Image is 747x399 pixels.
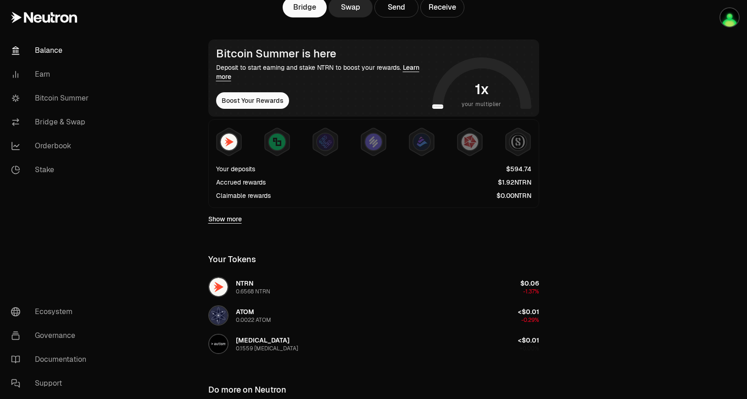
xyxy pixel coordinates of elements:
[4,348,99,371] a: Documentation
[208,383,286,396] div: Do more on Neutron
[236,308,254,316] span: ATOM
[519,345,539,352] span: +0.00%
[413,134,430,150] img: Bedrock Diamonds
[236,279,253,287] span: NTRN
[4,158,99,182] a: Stake
[216,178,266,187] div: Accrued rewards
[209,278,228,296] img: NTRN Logo
[523,288,539,295] span: -1.37%
[720,8,739,27] img: Cosmos
[203,330,545,358] button: AUTISM Logo[MEDICAL_DATA]0.1559 [MEDICAL_DATA]<$0.01+0.00%
[208,253,256,266] div: Your Tokens
[216,164,255,174] div: Your deposits
[4,110,99,134] a: Bridge & Swap
[4,62,99,86] a: Earn
[216,92,289,109] button: Boost Your Rewards
[510,134,526,150] img: Structured Points
[269,134,285,150] img: Lombard Lux
[518,336,539,344] span: <$0.01
[216,191,271,200] div: Claimable rewards
[216,47,429,60] div: Bitcoin Summer is here
[4,324,99,348] a: Governance
[317,134,334,150] img: EtherFi Points
[4,371,99,395] a: Support
[203,273,545,301] button: NTRN LogoNTRN0.6568 NTRN$0.06-1.37%
[221,134,237,150] img: NTRN
[208,214,242,224] a: Show more
[462,100,502,109] span: your multiplier
[216,63,429,81] div: Deposit to start earning and stake NTRN to boost your rewards.
[236,316,271,324] div: 0.0022 ATOM
[521,316,539,324] span: -0.29%
[518,308,539,316] span: <$0.01
[203,302,545,329] button: ATOM LogoATOM0.0022 ATOM<$0.01-0.29%
[520,279,539,287] span: $0.06
[236,336,290,344] span: [MEDICAL_DATA]
[462,134,478,150] img: Mars Fragments
[365,134,382,150] img: Solv Points
[236,288,270,295] div: 0.6568 NTRN
[4,134,99,158] a: Orderbook
[209,335,228,353] img: AUTISM Logo
[4,300,99,324] a: Ecosystem
[4,39,99,62] a: Balance
[4,86,99,110] a: Bitcoin Summer
[236,345,298,352] div: 0.1559 [MEDICAL_DATA]
[209,306,228,325] img: ATOM Logo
